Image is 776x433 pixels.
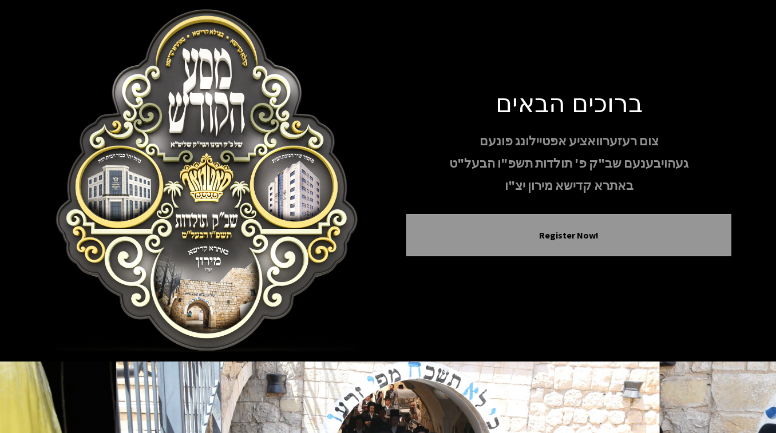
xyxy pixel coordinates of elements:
p: געהויבענעם שב"ק פ' תולדות תשפ"ו הבעל"ט [406,153,731,173]
img: Meron Toldos Logo [45,9,370,352]
p: צום רעזערוואציע אפטיילונג פונעם [406,131,731,151]
h1: ברוכים הבאים [406,87,731,117]
button: Register Now! [421,228,717,242]
p: באתרא קדישא מירון יצ"ו [406,176,731,196]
